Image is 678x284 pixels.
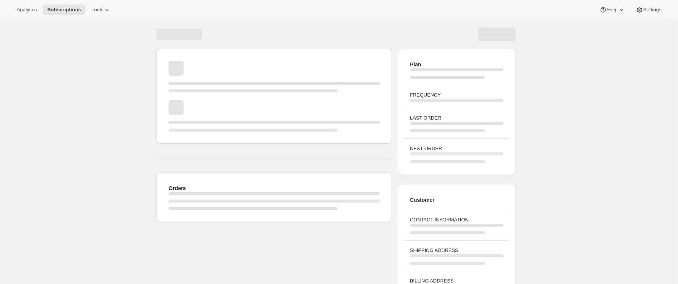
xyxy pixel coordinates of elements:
span: Settings [643,7,661,13]
h3: SHIPPING ADDRESS [410,247,503,254]
h2: Customer [410,196,503,204]
h3: CONTACT INFORMATION [410,216,503,224]
button: Help [595,5,629,15]
h2: Orders [169,184,380,192]
span: Tools [91,7,103,13]
h3: FREQUENCY [410,91,503,99]
h3: LAST ORDER [410,114,503,122]
h3: NEXT ORDER [410,145,503,152]
button: Analytics [12,5,41,15]
span: Subscriptions [47,7,81,13]
span: Help [607,7,617,13]
span: Analytics [17,7,37,13]
button: Tools [87,5,115,15]
button: Settings [631,5,666,15]
h2: Plan [410,61,503,68]
button: Subscriptions [43,5,85,15]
